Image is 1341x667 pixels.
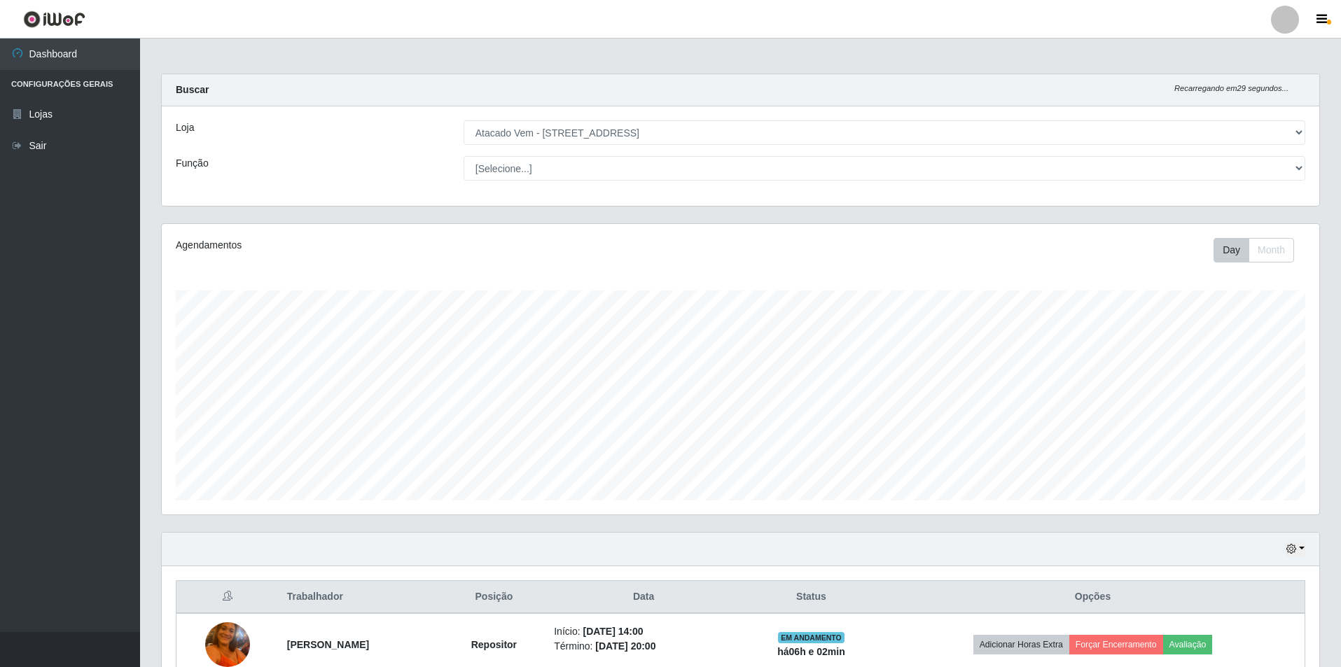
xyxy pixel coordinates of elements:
[554,624,733,639] li: Início:
[595,640,655,652] time: [DATE] 20:00
[1174,84,1288,92] i: Recarregando em 29 segundos...
[1069,635,1163,654] button: Forçar Encerramento
[176,156,209,171] label: Função
[279,581,443,614] th: Trabalhador
[546,581,742,614] th: Data
[1214,238,1305,262] div: Toolbar with button groups
[176,120,194,135] label: Loja
[583,626,643,637] time: [DATE] 14:00
[1249,238,1294,262] button: Month
[443,581,546,614] th: Posição
[1214,238,1294,262] div: First group
[471,639,517,650] strong: Repositor
[176,238,634,253] div: Agendamentos
[778,632,845,643] span: EM ANDAMENTO
[176,84,209,95] strong: Buscar
[23,10,85,28] img: CoreUI Logo
[881,581,1305,614] th: Opções
[554,639,733,654] li: Término:
[973,635,1069,654] button: Adicionar Horas Extra
[777,646,845,657] strong: há 06 h e 02 min
[287,639,369,650] strong: [PERSON_NAME]
[1163,635,1213,654] button: Avaliação
[1214,238,1249,262] button: Day
[742,581,881,614] th: Status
